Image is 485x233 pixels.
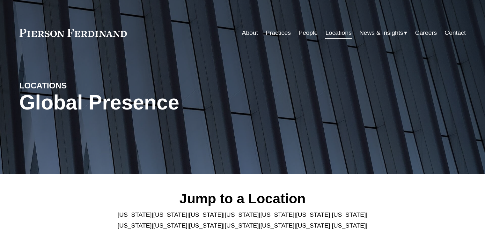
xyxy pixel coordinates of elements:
[359,27,403,39] span: News & Insights
[260,211,294,218] a: [US_STATE]
[415,27,437,39] a: Careers
[332,222,366,229] a: [US_STATE]
[153,222,187,229] a: [US_STATE]
[19,91,317,114] h1: Global Presence
[112,190,373,207] h2: Jump to a Location
[242,27,258,39] a: About
[298,27,318,39] a: People
[296,222,330,229] a: [US_STATE]
[296,211,330,218] a: [US_STATE]
[325,27,351,39] a: Locations
[260,222,294,229] a: [US_STATE]
[266,27,291,39] a: Practices
[118,211,152,218] a: [US_STATE]
[225,211,259,218] a: [US_STATE]
[445,27,466,39] a: Contact
[189,211,223,218] a: [US_STATE]
[359,27,408,39] a: folder dropdown
[225,222,259,229] a: [US_STATE]
[332,211,366,218] a: [US_STATE]
[153,211,187,218] a: [US_STATE]
[189,222,223,229] a: [US_STATE]
[118,222,152,229] a: [US_STATE]
[19,80,131,91] h4: LOCATIONS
